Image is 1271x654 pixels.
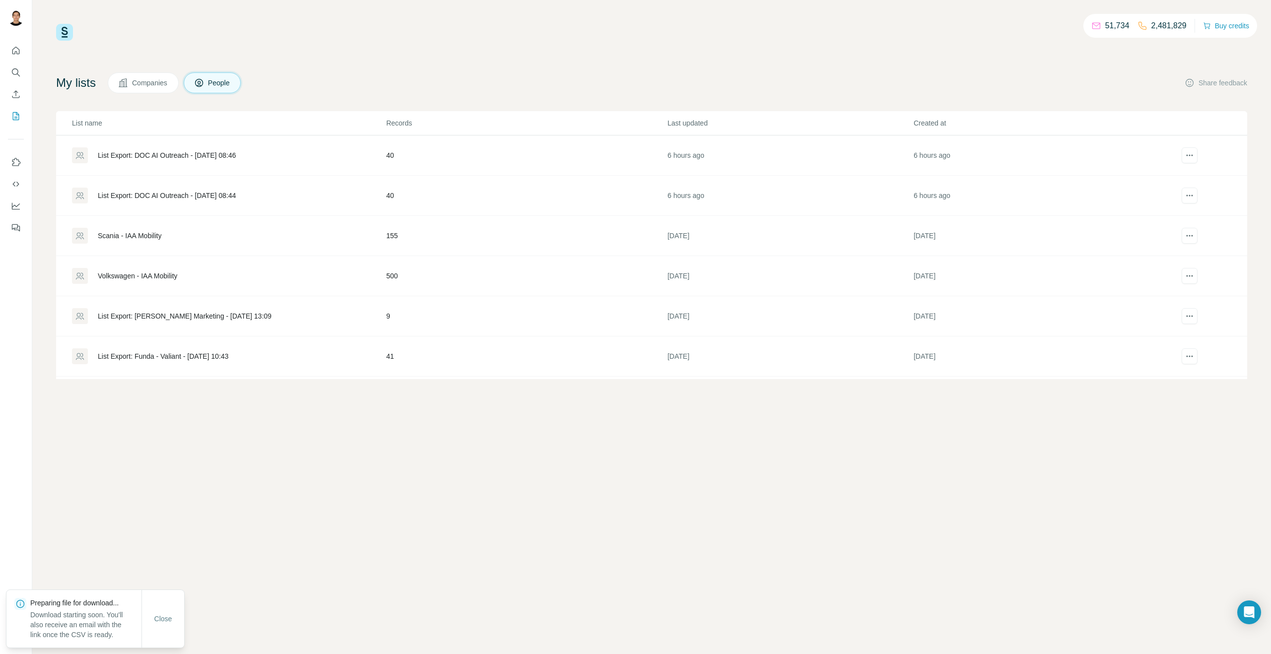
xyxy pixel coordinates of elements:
[56,75,96,91] h4: My lists
[98,231,161,241] div: Scania - IAA Mobility
[1182,147,1198,163] button: actions
[667,336,913,377] td: [DATE]
[913,336,1159,377] td: [DATE]
[913,377,1159,417] td: [DATE]
[30,598,141,608] p: Preparing file for download...
[386,296,667,336] td: 9
[8,10,24,26] img: Avatar
[386,377,667,417] td: 55
[913,296,1159,336] td: [DATE]
[386,336,667,377] td: 41
[667,256,913,296] td: [DATE]
[1237,600,1261,624] div: Open Intercom Messenger
[8,85,24,103] button: Enrich CSV
[8,219,24,237] button: Feedback
[386,256,667,296] td: 500
[667,176,913,216] td: 6 hours ago
[386,216,667,256] td: 155
[98,150,236,160] div: List Export: DOC AI Outreach - [DATE] 08:46
[1151,20,1187,32] p: 2,481,829
[1182,308,1198,324] button: actions
[1105,20,1130,32] p: 51,734
[913,256,1159,296] td: [DATE]
[1182,268,1198,284] button: actions
[98,191,236,200] div: List Export: DOC AI Outreach - [DATE] 08:44
[667,296,913,336] td: [DATE]
[667,377,913,417] td: [DATE]
[208,78,231,88] span: People
[8,197,24,215] button: Dashboard
[1182,188,1198,203] button: actions
[667,216,913,256] td: [DATE]
[1182,348,1198,364] button: actions
[154,614,172,624] span: Close
[386,135,667,176] td: 40
[8,175,24,193] button: Use Surfe API
[8,42,24,60] button: Quick start
[132,78,168,88] span: Companies
[386,118,667,128] p: Records
[913,216,1159,256] td: [DATE]
[30,610,141,640] p: Download starting soon. You'll also receive an email with the link once the CSV is ready.
[8,107,24,125] button: My lists
[72,118,385,128] p: List name
[8,153,24,171] button: Use Surfe on LinkedIn
[98,311,272,321] div: List Export: [PERSON_NAME] Marketing - [DATE] 13:09
[56,24,73,41] img: Surfe Logo
[8,64,24,81] button: Search
[914,118,1159,128] p: Created at
[147,610,179,628] button: Close
[98,351,228,361] div: List Export: Funda - Valiant - [DATE] 10:43
[1182,228,1198,244] button: actions
[667,135,913,176] td: 6 hours ago
[667,118,913,128] p: Last updated
[386,176,667,216] td: 40
[1203,19,1249,33] button: Buy credits
[1185,78,1247,88] button: Share feedback
[913,135,1159,176] td: 6 hours ago
[913,176,1159,216] td: 6 hours ago
[98,271,177,281] div: Volkswagen - IAA Mobility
